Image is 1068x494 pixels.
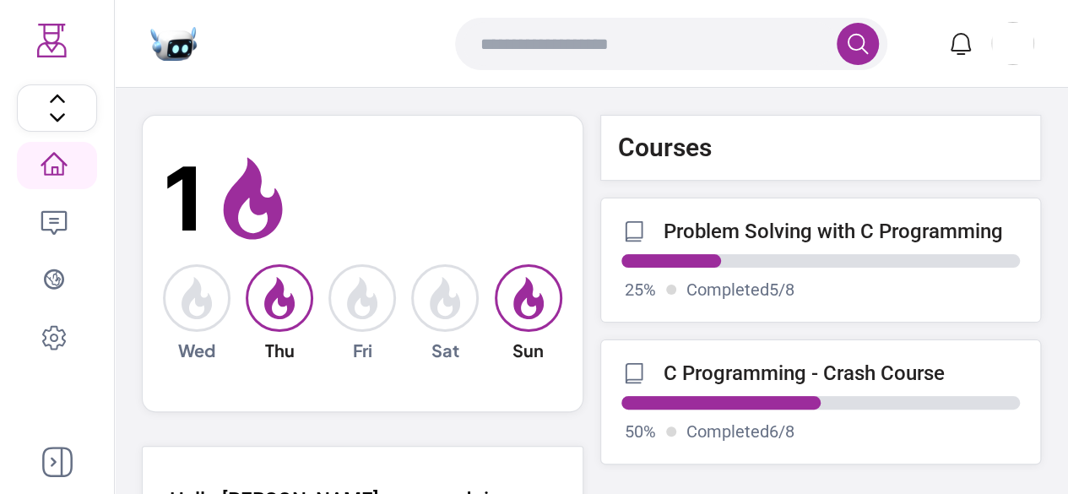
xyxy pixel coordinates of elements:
[686,420,794,443] p: Completed 6 / 8
[600,198,1042,323] a: Problem Solving with C Programming25%Completed5/8
[353,339,372,362] span: Fri
[664,220,1003,243] p: Problem Solving with C Programming
[686,278,794,301] p: Completed 5 / 8
[35,24,69,57] img: Logo
[600,339,1042,464] a: C Programming - Crash Course50%Completed6/8
[265,339,295,362] span: Thu
[178,339,215,362] span: Wed
[618,133,712,163] p: Courses
[625,420,656,443] p: 50 %
[163,133,206,264] span: 1
[664,361,945,385] p: C Programming - Crash Course
[625,278,656,301] p: 25 %
[512,339,544,362] span: Sun
[431,339,459,362] span: Sat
